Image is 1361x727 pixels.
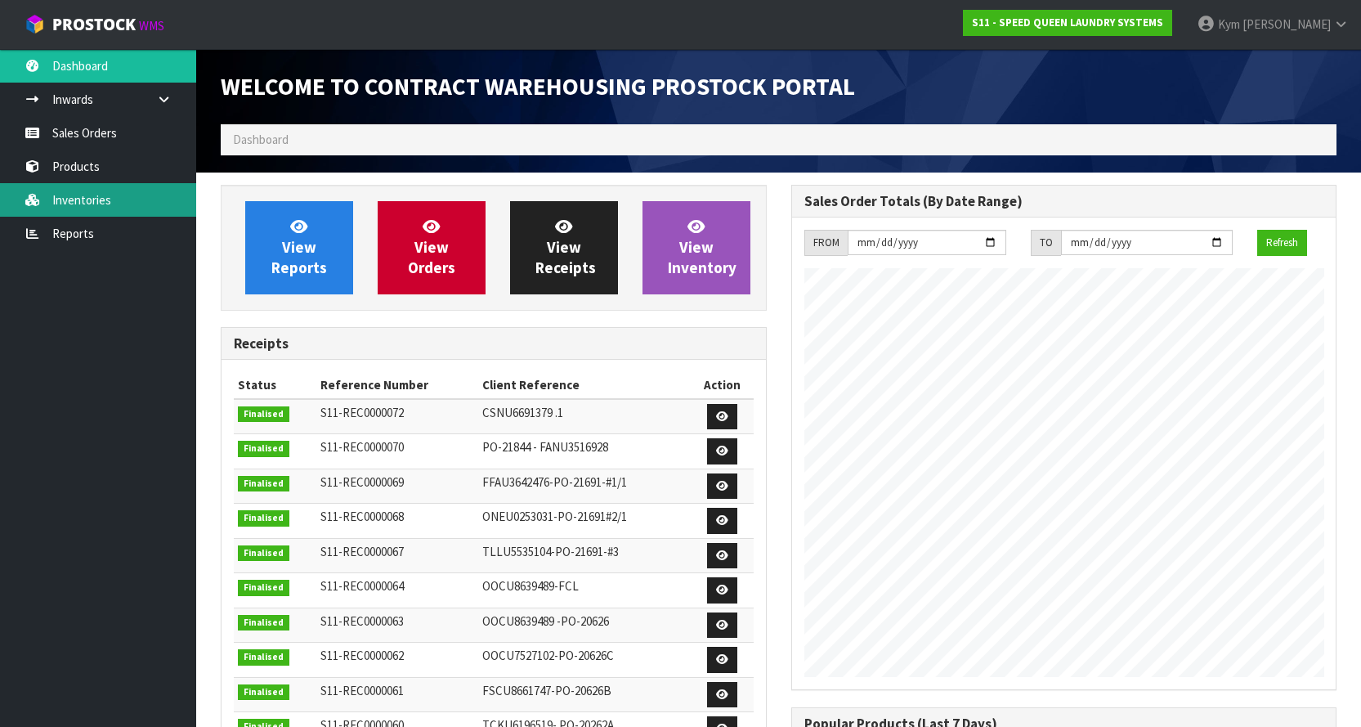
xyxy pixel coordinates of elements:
span: Finalised [238,615,289,631]
span: Finalised [238,476,289,492]
span: Finalised [238,406,289,423]
span: CSNU6691379 .1 [482,405,563,420]
span: OOCU8639489-FCL [482,578,579,594]
span: S11-REC0000070 [320,439,404,455]
span: S11-REC0000061 [320,683,404,698]
span: [PERSON_NAME] [1242,16,1331,32]
span: ProStock [52,14,136,35]
div: FROM [804,230,848,256]
span: View Receipts [535,217,596,278]
span: OOCU7527102-PO-20626C [482,648,614,663]
strong: S11 - SPEED QUEEN LAUNDRY SYSTEMS [972,16,1163,29]
span: S11-REC0000068 [320,509,404,524]
span: ONEU0253031-PO-21691#2/1 [482,509,627,524]
span: View Inventory [668,217,736,278]
h3: Sales Order Totals (By Date Range) [804,194,1324,209]
div: TO [1031,230,1061,256]
span: Finalised [238,545,289,562]
span: S11-REC0000072 [320,405,404,420]
span: PO-21844 - FANU3516928 [482,439,608,455]
small: WMS [139,18,164,34]
span: S11-REC0000064 [320,578,404,594]
span: Finalised [238,684,289,701]
span: S11-REC0000067 [320,544,404,559]
a: ViewReceipts [510,201,618,294]
span: Finalised [238,510,289,527]
a: ViewOrders [378,201,486,294]
span: Finalised [238,580,289,596]
th: Status [234,372,316,398]
img: cube-alt.png [25,14,45,34]
span: S11-REC0000062 [320,648,404,663]
span: FFAU3642476-PO-21691-#1/1 [482,474,627,490]
span: View Reports [271,217,327,278]
a: ViewReports [245,201,353,294]
span: OOCU8639489 -PO-20626 [482,613,609,629]
span: TLLU5535104-PO-21691-#3 [482,544,619,559]
span: Finalised [238,649,289,666]
span: S11-REC0000069 [320,474,404,490]
span: Welcome to Contract Warehousing ProStock Portal [221,71,855,101]
span: S11-REC0000063 [320,613,404,629]
th: Action [691,372,754,398]
span: Kym [1218,16,1240,32]
button: Refresh [1257,230,1307,256]
span: View Orders [408,217,455,278]
span: FSCU8661747-PO-20626B [482,683,611,698]
span: Dashboard [233,132,289,147]
th: Reference Number [316,372,478,398]
th: Client Reference [478,372,691,398]
span: Finalised [238,441,289,457]
h3: Receipts [234,336,754,352]
a: ViewInventory [642,201,750,294]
